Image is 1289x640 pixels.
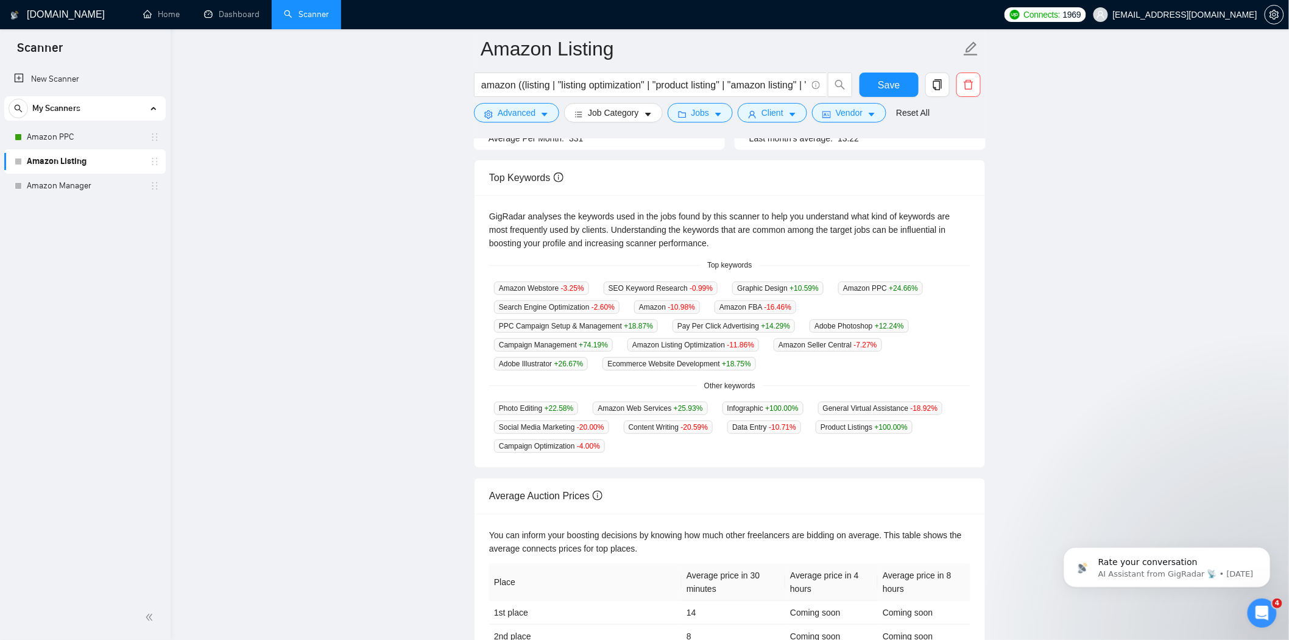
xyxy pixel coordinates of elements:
[489,528,970,555] div: You can inform your boosting decisions by knowing how much other freelancers are bidding on avera...
[1265,10,1284,20] span: setting
[494,338,613,352] span: Campaign Management
[860,73,919,97] button: Save
[769,423,796,432] span: -10.71 %
[593,491,602,500] span: info-circle
[27,125,143,149] a: Amazon PPC
[956,73,981,97] button: delete
[727,421,801,434] span: Data Entry
[957,79,980,90] span: delete
[564,103,662,123] button: barsJob Categorycaret-down
[875,423,908,432] span: +100.00 %
[722,360,751,368] span: +18.75 %
[1248,599,1277,628] iframe: Intercom live chat
[926,79,949,90] span: copy
[668,303,696,311] span: -10.98 %
[602,357,756,371] span: Ecommerce Website Development
[674,404,703,413] span: +25.93 %
[32,96,80,121] span: My Scanners
[627,338,759,352] span: Amazon Listing Optimization
[822,110,831,119] span: idcard
[838,133,859,143] span: 13.22
[749,133,833,143] span: Last month's average:
[145,611,157,624] span: double-left
[812,103,886,123] button: idcardVendorcaret-down
[7,39,72,65] span: Scanner
[789,284,819,293] span: +10.59 %
[925,73,950,97] button: copy
[545,404,574,413] span: +22.58 %
[489,478,970,513] div: Average Auction Prices
[678,110,687,119] span: folder
[1063,8,1081,21] span: 1969
[836,106,863,119] span: Vendor
[732,282,824,295] span: Graphic Design
[761,322,791,330] span: +14.29 %
[489,601,682,625] td: 1st place
[727,341,755,349] span: -11.86 %
[878,77,900,93] span: Save
[889,284,918,293] span: +24.66 %
[569,133,583,143] span: 331
[4,67,166,91] li: New Scanner
[593,402,707,415] span: Amazon Web Services
[1023,8,1060,21] span: Connects:
[554,172,563,182] span: info-circle
[494,300,620,314] span: Search Engine Optimization
[624,421,713,434] span: Content Writing
[9,104,27,113] span: search
[577,442,600,450] span: -4.00 %
[14,67,156,91] a: New Scanner
[588,106,638,119] span: Job Category
[1265,10,1284,20] a: setting
[1045,522,1289,607] iframe: Intercom notifications message
[785,601,878,625] td: Coming soon
[204,9,260,20] a: dashboardDashboard
[1010,10,1020,20] img: upwork-logo.png
[561,284,584,293] span: -3.25 %
[494,282,589,295] span: Amazon Webstore
[828,73,852,97] button: search
[498,106,535,119] span: Advanced
[489,210,970,250] div: GigRadar analyses the keywords used in the jobs found by this scanner to help you understand what...
[714,110,722,119] span: caret-down
[484,110,493,119] span: setting
[494,402,578,415] span: Photo Editing
[896,106,930,119] a: Reset All
[673,319,795,333] span: Pay Per Click Advertising
[489,133,564,143] span: Average Per Month:
[4,96,166,198] li: My Scanners
[554,360,584,368] span: +26.67 %
[838,282,923,295] span: Amazon PPC
[10,5,19,25] img: logo
[494,421,609,434] span: Social Media Marketing
[810,319,908,333] span: Adobe Photoshop
[854,341,877,349] span: -7.27 %
[875,322,904,330] span: +12.24 %
[818,402,943,415] span: General Virtual Assistance
[579,341,608,349] span: +74.19 %
[682,564,785,601] th: Average price in 30 minutes
[788,110,797,119] span: caret-down
[774,338,881,352] span: Amazon Seller Central
[1097,10,1105,19] span: user
[828,79,852,90] span: search
[697,380,763,392] span: Other keywords
[577,423,604,432] span: -20.00 %
[624,322,653,330] span: +18.87 %
[867,110,876,119] span: caret-down
[963,41,979,57] span: edit
[765,303,792,311] span: -16.46 %
[761,106,783,119] span: Client
[481,34,961,64] input: Scanner name...
[715,300,796,314] span: Amazon FBA
[765,404,798,413] span: +100.00 %
[748,110,757,119] span: user
[143,9,180,20] a: homeHome
[481,77,807,93] input: Search Freelance Jobs...
[634,300,700,314] span: Amazon
[494,319,658,333] span: PPC Campaign Setup & Management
